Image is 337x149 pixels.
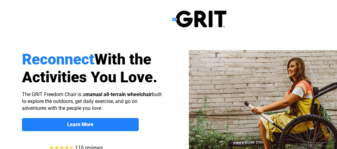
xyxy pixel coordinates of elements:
[85,91,152,97] strong: manual all-terrain wheelchair
[22,50,94,68] span: Reconnect
[67,121,94,127] strong: Learn More
[22,68,158,86] span: Activities You Love.
[22,118,139,131] a: Learn More
[94,50,151,68] span: With the
[22,91,162,111] span: The GRIT Freedom Chair is a built to explore the outdoors, get daily exercise, and go on adventur...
